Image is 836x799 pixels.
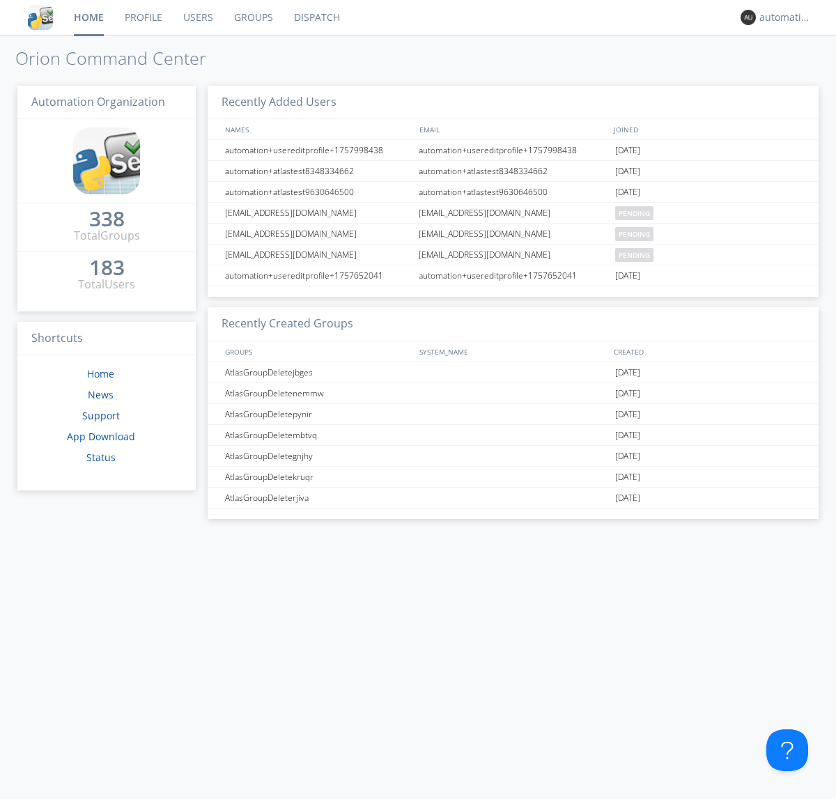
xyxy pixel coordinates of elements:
div: [EMAIL_ADDRESS][DOMAIN_NAME] [415,203,612,223]
div: AtlasGroupDeleterjiva [222,488,415,508]
a: Support [82,409,120,422]
div: AtlasGroupDeletekruqr [222,467,415,487]
a: [EMAIL_ADDRESS][DOMAIN_NAME][EMAIL_ADDRESS][DOMAIN_NAME]pending [208,245,819,265]
div: automation+usereditprofile+1757652041 [415,265,612,286]
a: 338 [89,212,125,228]
a: AtlasGroupDeletejbges[DATE] [208,362,819,383]
div: EMAIL [416,119,610,139]
a: AtlasGroupDeletepynir[DATE] [208,404,819,425]
span: [DATE] [615,446,640,467]
div: Total Users [78,277,135,293]
a: [EMAIL_ADDRESS][DOMAIN_NAME][EMAIL_ADDRESS][DOMAIN_NAME]pending [208,203,819,224]
span: pending [615,248,653,262]
a: [EMAIL_ADDRESS][DOMAIN_NAME][EMAIL_ADDRESS][DOMAIN_NAME]pending [208,224,819,245]
span: [DATE] [615,140,640,161]
div: AtlasGroupDeletenemmw [222,383,415,403]
div: [EMAIL_ADDRESS][DOMAIN_NAME] [222,203,415,223]
span: [DATE] [615,467,640,488]
iframe: Toggle Customer Support [766,729,808,771]
div: automation+usereditprofile+1757652041 [222,265,415,286]
a: AtlasGroupDeletembtvq[DATE] [208,425,819,446]
div: 338 [89,212,125,226]
a: automation+usereditprofile+1757998438automation+usereditprofile+1757998438[DATE] [208,140,819,161]
div: AtlasGroupDeletepynir [222,404,415,424]
a: automation+atlastest8348334662automation+atlastest8348334662[DATE] [208,161,819,182]
span: [DATE] [615,425,640,446]
div: 183 [89,261,125,274]
a: App Download [67,430,135,443]
a: Status [86,451,116,464]
div: JOINED [610,119,805,139]
div: AtlasGroupDeletejbges [222,362,415,382]
a: AtlasGroupDeletekruqr[DATE] [208,467,819,488]
div: CREATED [610,341,805,362]
a: AtlasGroupDeleterjiva[DATE] [208,488,819,509]
img: cddb5a64eb264b2086981ab96f4c1ba7 [28,5,53,30]
div: NAMES [222,119,412,139]
div: automation+atlastest8348334662 [222,161,415,181]
div: automation+usereditprofile+1757998438 [415,140,612,160]
span: [DATE] [615,383,640,404]
span: pending [615,206,653,220]
div: automation+atlastest8348334662 [415,161,612,181]
div: [EMAIL_ADDRESS][DOMAIN_NAME] [222,224,415,244]
h3: Recently Added Users [208,86,819,120]
span: [DATE] [615,404,640,425]
div: AtlasGroupDeletegnjhy [222,446,415,466]
h3: Recently Created Groups [208,307,819,341]
a: 183 [89,261,125,277]
a: News [88,388,114,401]
span: [DATE] [615,161,640,182]
div: automation+usereditprofile+1757998438 [222,140,415,160]
span: [DATE] [615,362,640,383]
span: Automation Organization [31,94,165,109]
span: [DATE] [615,182,640,203]
div: automation+atlastest9630646500 [222,182,415,202]
div: [EMAIL_ADDRESS][DOMAIN_NAME] [415,245,612,265]
div: [EMAIL_ADDRESS][DOMAIN_NAME] [415,224,612,244]
img: 373638.png [741,10,756,25]
span: pending [615,227,653,241]
div: [EMAIL_ADDRESS][DOMAIN_NAME] [222,245,415,265]
div: Total Groups [74,228,140,244]
h3: Shortcuts [17,322,196,356]
a: Home [87,367,114,380]
a: AtlasGroupDeletenemmw[DATE] [208,383,819,404]
a: automation+usereditprofile+1757652041automation+usereditprofile+1757652041[DATE] [208,265,819,286]
span: [DATE] [615,488,640,509]
div: AtlasGroupDeletembtvq [222,425,415,445]
div: GROUPS [222,341,412,362]
img: cddb5a64eb264b2086981ab96f4c1ba7 [73,127,140,194]
div: automation+atlas0022 [759,10,812,24]
span: [DATE] [615,265,640,286]
a: automation+atlastest9630646500automation+atlastest9630646500[DATE] [208,182,819,203]
div: automation+atlastest9630646500 [415,182,612,202]
a: AtlasGroupDeletegnjhy[DATE] [208,446,819,467]
div: SYSTEM_NAME [416,341,610,362]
